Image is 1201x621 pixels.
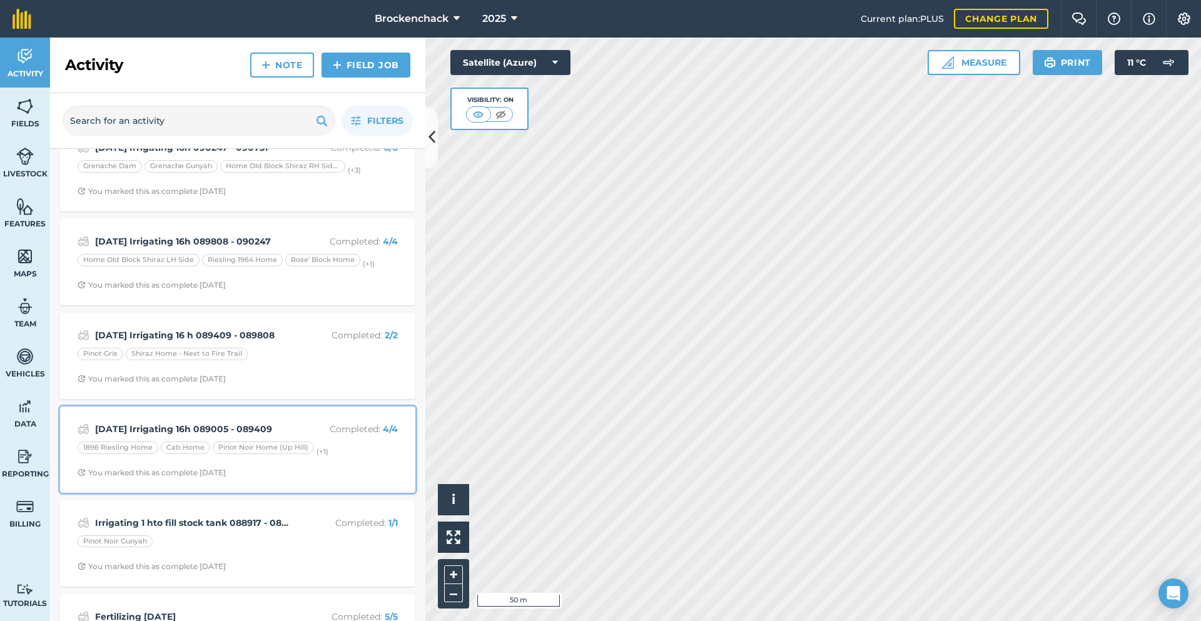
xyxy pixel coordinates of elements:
span: Current plan : PLUS [861,12,944,26]
img: Ruler icon [941,56,954,69]
strong: 4 / 4 [383,236,398,247]
strong: [DATE] Irrigating 16h 089005 - 089409 [95,422,293,436]
img: Clock with arrow pointing clockwise [78,468,86,477]
div: Pinot Noir Home (Up Hill) [213,442,314,454]
span: Brockenchack [375,11,448,26]
div: You marked this as complete [DATE] [78,186,226,196]
p: Completed : [298,516,398,530]
span: Filters [367,114,403,128]
img: svg+xml;base64,PD94bWwgdmVyc2lvbj0iMS4wIiBlbmNvZGluZz0idXRmLTgiPz4KPCEtLSBHZW5lcmF0b3I6IEFkb2JlIE... [16,297,34,316]
strong: [DATE] Irrigating 16h 089808 - 090247 [95,235,293,248]
strong: 4 / 4 [383,423,398,435]
a: Change plan [954,9,1048,29]
img: Four arrows, one pointing top left, one top right, one bottom right and the last bottom left [447,530,460,544]
button: Measure [928,50,1020,75]
button: Filters [342,106,413,136]
img: Clock with arrow pointing clockwise [78,375,86,383]
img: svg+xml;base64,PHN2ZyB4bWxucz0iaHR0cDovL3d3dy53My5vcmcvMjAwMC9zdmciIHdpZHRoPSI1NiIgaGVpZ2h0PSI2MC... [16,97,34,116]
span: 2025 [482,11,506,26]
div: You marked this as complete [DATE] [78,562,226,572]
div: You marked this as complete [DATE] [78,468,226,478]
img: svg+xml;base64,PHN2ZyB4bWxucz0iaHR0cDovL3d3dy53My5vcmcvMjAwMC9zdmciIHdpZHRoPSIxNCIgaGVpZ2h0PSIyNC... [261,58,270,73]
small: (+ 3 ) [348,166,361,174]
div: Rose' Block Home [285,254,360,266]
div: Grenache Dam [78,160,142,173]
a: Note [250,53,314,78]
img: Clock with arrow pointing clockwise [78,281,86,289]
img: svg+xml;base64,PD94bWwgdmVyc2lvbj0iMS4wIiBlbmNvZGluZz0idXRmLTgiPz4KPCEtLSBHZW5lcmF0b3I6IEFkb2JlIE... [16,347,34,366]
img: svg+xml;base64,PD94bWwgdmVyc2lvbj0iMS4wIiBlbmNvZGluZz0idXRmLTgiPz4KPCEtLSBHZW5lcmF0b3I6IEFkb2JlIE... [16,497,34,516]
img: svg+xml;base64,PD94bWwgdmVyc2lvbj0iMS4wIiBlbmNvZGluZz0idXRmLTgiPz4KPCEtLSBHZW5lcmF0b3I6IEFkb2JlIE... [16,447,34,466]
div: Grenache Gunyah [144,160,218,173]
a: [DATE] Irrigating 16h 089808 - 090247Completed: 4/4Home Old Block Shiraz LH SideRiesling 1964 Hom... [68,226,408,298]
button: Print [1033,50,1103,75]
img: svg+xml;base64,PD94bWwgdmVyc2lvbj0iMS4wIiBlbmNvZGluZz0idXRmLTgiPz4KPCEtLSBHZW5lcmF0b3I6IEFkb2JlIE... [16,147,34,166]
input: Search for an activity [63,106,335,136]
img: svg+xml;base64,PD94bWwgdmVyc2lvbj0iMS4wIiBlbmNvZGluZz0idXRmLTgiPz4KPCEtLSBHZW5lcmF0b3I6IEFkb2JlIE... [1156,50,1181,75]
span: 11 ° C [1127,50,1146,75]
img: svg+xml;base64,PHN2ZyB4bWxucz0iaHR0cDovL3d3dy53My5vcmcvMjAwMC9zdmciIHdpZHRoPSI1MCIgaGVpZ2h0PSI0MC... [493,108,509,121]
button: – [444,584,463,602]
a: [DATE] Irrigating 16h 090247 - 090751Completed: 6/6Grenache DamGrenache GunyahHome Old Block Shir... [68,133,408,204]
div: Riesling 1964 Home [202,254,283,266]
img: svg+xml;base64,PD94bWwgdmVyc2lvbj0iMS4wIiBlbmNvZGluZz0idXRmLTgiPz4KPCEtLSBHZW5lcmF0b3I6IEFkb2JlIE... [78,422,89,437]
div: Home Old Block Shiraz LH Side [78,254,200,266]
img: svg+xml;base64,PD94bWwgdmVyc2lvbj0iMS4wIiBlbmNvZGluZz0idXRmLTgiPz4KPCEtLSBHZW5lcmF0b3I6IEFkb2JlIE... [78,328,89,343]
div: 1896 Riesling Home [78,442,158,454]
img: svg+xml;base64,PHN2ZyB4bWxucz0iaHR0cDovL3d3dy53My5vcmcvMjAwMC9zdmciIHdpZHRoPSIxNyIgaGVpZ2h0PSIxNy... [1143,11,1155,26]
button: + [444,565,463,584]
strong: Irrigating 1 hto fill stock tank 088917 - 089005 [95,516,293,530]
img: svg+xml;base64,PHN2ZyB4bWxucz0iaHR0cDovL3d3dy53My5vcmcvMjAwMC9zdmciIHdpZHRoPSIxOSIgaGVpZ2h0PSIyNC... [1044,55,1056,70]
img: svg+xml;base64,PD94bWwgdmVyc2lvbj0iMS4wIiBlbmNvZGluZz0idXRmLTgiPz4KPCEtLSBHZW5lcmF0b3I6IEFkb2JlIE... [16,583,34,595]
small: (+ 1 ) [363,260,375,268]
div: Visibility: On [466,95,514,105]
div: Open Intercom Messenger [1158,578,1188,608]
p: Completed : [298,328,398,342]
div: Pinot Gris [78,348,123,360]
img: Clock with arrow pointing clockwise [78,187,86,195]
button: 11 °C [1115,50,1188,75]
div: Home Old Block Shiraz RH Side #1 [220,160,345,173]
strong: [DATE] Irrigating 16 h 089409 - 089808 [95,328,293,342]
strong: 6 / 6 [383,142,398,153]
img: svg+xml;base64,PD94bWwgdmVyc2lvbj0iMS4wIiBlbmNvZGluZz0idXRmLTgiPz4KPCEtLSBHZW5lcmF0b3I6IEFkb2JlIE... [78,515,89,530]
img: svg+xml;base64,PHN2ZyB4bWxucz0iaHR0cDovL3d3dy53My5vcmcvMjAwMC9zdmciIHdpZHRoPSI1NiIgaGVpZ2h0PSI2MC... [16,197,34,216]
img: A question mark icon [1107,13,1122,25]
p: Completed : [298,235,398,248]
div: You marked this as complete [DATE] [78,374,226,384]
button: i [438,484,469,515]
img: svg+xml;base64,PD94bWwgdmVyc2lvbj0iMS4wIiBlbmNvZGluZz0idXRmLTgiPz4KPCEtLSBHZW5lcmF0b3I6IEFkb2JlIE... [16,47,34,66]
div: Cab Home [161,442,210,454]
span: i [452,492,455,507]
strong: 1 / 1 [388,517,398,528]
img: svg+xml;base64,PHN2ZyB4bWxucz0iaHR0cDovL3d3dy53My5vcmcvMjAwMC9zdmciIHdpZHRoPSIxOSIgaGVpZ2h0PSIyNC... [316,113,328,128]
div: Shiraz Home - Next to Fire Trail [126,348,248,360]
div: You marked this as complete [DATE] [78,280,226,290]
p: Completed : [298,422,398,436]
img: svg+xml;base64,PHN2ZyB4bWxucz0iaHR0cDovL3d3dy53My5vcmcvMjAwMC9zdmciIHdpZHRoPSIxNCIgaGVpZ2h0PSIyNC... [333,58,342,73]
img: A cog icon [1177,13,1192,25]
small: (+ 1 ) [317,447,328,456]
div: Pinot Noir Gunyah [78,535,153,548]
img: svg+xml;base64,PHN2ZyB4bWxucz0iaHR0cDovL3d3dy53My5vcmcvMjAwMC9zdmciIHdpZHRoPSI1MCIgaGVpZ2h0PSI0MC... [470,108,486,121]
a: Field Job [322,53,410,78]
a: [DATE] Irrigating 16 h 089409 - 089808Completed: 2/2Pinot GrisShiraz Home - Next to Fire TrailClo... [68,320,408,391]
a: [DATE] Irrigating 16h 089005 - 089409Completed: 4/41896 Riesling HomeCab HomePinot Noir Home (Up ... [68,414,408,485]
img: fieldmargin Logo [13,9,31,29]
img: Two speech bubbles overlapping with the left bubble in the forefront [1072,13,1087,25]
a: Irrigating 1 hto fill stock tank 088917 - 089005Completed: 1/1Pinot Noir GunyahClock with arrow p... [68,508,408,579]
img: svg+xml;base64,PD94bWwgdmVyc2lvbj0iMS4wIiBlbmNvZGluZz0idXRmLTgiPz4KPCEtLSBHZW5lcmF0b3I6IEFkb2JlIE... [78,234,89,249]
h2: Activity [65,55,123,75]
img: svg+xml;base64,PD94bWwgdmVyc2lvbj0iMS4wIiBlbmNvZGluZz0idXRmLTgiPz4KPCEtLSBHZW5lcmF0b3I6IEFkb2JlIE... [16,397,34,416]
img: Clock with arrow pointing clockwise [78,562,86,570]
strong: 2 / 2 [385,330,398,341]
button: Satellite (Azure) [450,50,570,75]
img: svg+xml;base64,PHN2ZyB4bWxucz0iaHR0cDovL3d3dy53My5vcmcvMjAwMC9zdmciIHdpZHRoPSI1NiIgaGVpZ2h0PSI2MC... [16,247,34,266]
